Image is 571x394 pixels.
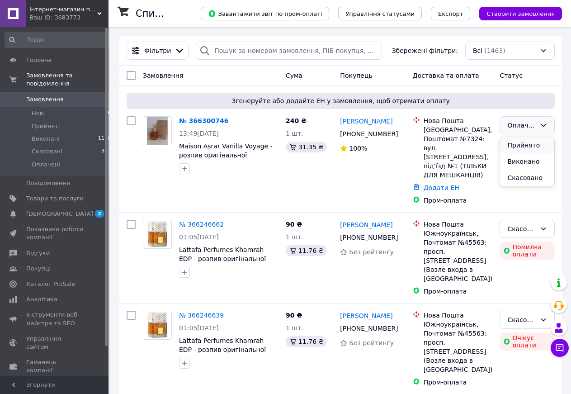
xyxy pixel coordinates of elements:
span: Без рейтингу [349,248,394,256]
button: Чат з покупцем [551,339,569,357]
span: 1 [108,122,111,130]
span: Виконані [32,135,60,143]
span: Показники роботи компанії [26,225,84,242]
div: 11.76 ₴ [286,245,327,256]
span: Доставка та оплата [413,72,479,79]
a: [PERSON_NAME] [340,117,392,126]
span: 1118 [98,135,111,143]
span: 0 [108,109,111,118]
div: Пром-оплата [424,287,493,296]
div: Нова Пошта [424,116,493,125]
span: 1 [108,161,111,169]
div: [PHONE_NUMBER] [338,128,398,140]
a: Lattafa Perfumes Khamrah EDP - розпив оригінальної парфумерії [179,337,266,362]
div: Помилка оплати [500,242,555,260]
span: Головна [26,56,52,64]
h1: Список замовлень [136,8,227,19]
span: Нові [32,109,45,118]
span: Статус [500,72,523,79]
a: Фото товару [143,220,172,249]
div: Южноукраїнськ, Почтомат №45563: просп. [STREET_ADDRESS] (Возле входа в [GEOGRAPHIC_DATA]) [424,229,493,283]
div: [PHONE_NUMBER] [338,231,398,244]
span: (1463) [484,47,505,54]
a: Фото товару [143,116,172,145]
li: Прийнято [500,137,554,153]
button: Експорт [431,7,471,20]
span: Збережені фільтри: [392,46,458,55]
span: Скасовані [32,147,62,156]
button: Управління статусами [338,7,422,20]
a: Maison Asrar Vanilla Voyage - розпив оригінальної парфумерії 8 мл [179,142,273,168]
span: Управління статусами [345,10,415,17]
span: Cума [286,72,302,79]
a: Додати ЕН [424,184,459,191]
span: 100% [349,145,367,152]
a: [PERSON_NAME] [340,311,392,320]
span: Відгуки [26,249,50,257]
span: Гаманець компанії [26,358,84,375]
img: Фото товару [147,220,168,248]
li: Виконано [500,153,554,170]
span: Прийняті [32,122,60,130]
span: Покупець [340,72,372,79]
span: Згенеруйте або додайте ЕН у замовлення, щоб отримати оплату [130,96,551,105]
div: Нова Пошта [424,220,493,229]
span: [DEMOGRAPHIC_DATA] [26,210,93,218]
div: [GEOGRAPHIC_DATA], Поштомат №7324: вул. [STREET_ADDRESS], під’їзд №1 (ТІЛЬКИ ДЛЯ МЕШКАНЦІВ) [424,125,493,180]
span: Управління сайтом [26,335,84,351]
a: № 366246639 [179,312,224,319]
span: Замовлення [143,72,183,79]
a: Фото товару [143,311,172,340]
span: 13:49[DATE] [179,130,219,137]
button: Завантажити звіт по пром-оплаті [201,7,329,20]
span: Без рейтингу [349,339,394,347]
input: Пошук за номером замовлення, ПІБ покупця, номером телефону, Email, номером накладної [196,42,382,60]
div: 31.35 ₴ [286,142,327,152]
span: 343 [101,147,111,156]
span: 01:05[DATE] [179,233,219,241]
div: Очікує оплати [500,332,555,351]
input: Пошук [5,32,112,48]
img: Фото товару [147,311,168,339]
span: Повідомлення [26,179,70,187]
span: 1 шт. [286,233,303,241]
a: [PERSON_NAME] [340,220,392,229]
div: Южноукраїнськ, Почтомат №45563: просп. [STREET_ADDRESS] (Возле входа в [GEOGRAPHIC_DATA]) [424,320,493,374]
div: Пром-оплата [424,196,493,205]
span: Фільтри [144,46,171,55]
button: Створити замовлення [479,7,562,20]
span: 240 ₴ [286,117,307,124]
span: 1 шт. [286,324,303,332]
span: Покупці [26,265,51,273]
span: Оплачені [32,161,60,169]
div: Скасовано [507,224,536,234]
span: Експорт [438,10,463,17]
span: Каталог ProSale [26,280,75,288]
a: Створити замовлення [470,9,562,17]
div: Ваш ID: 3683773 [29,14,109,22]
span: Створити замовлення [486,10,555,17]
span: 2 [95,210,104,218]
span: 90 ₴ [286,221,302,228]
span: Товари та послуги [26,195,84,203]
li: Скасовано [500,170,554,186]
span: Інтернет-магазин парфумів та відливантів "valegrim" [29,5,97,14]
span: Замовлення та повідомлення [26,71,109,88]
div: Пром-оплата [424,378,493,387]
span: Замовлення [26,95,64,104]
div: 11.76 ₴ [286,336,327,347]
div: Нова Пошта [424,311,493,320]
span: Інструменти веб-майстра та SEO [26,311,84,327]
a: Lattafa Perfumes Khamrah EDP - розпив оригінальної парфумерії [179,246,266,271]
span: 1 шт. [286,130,303,137]
span: Завантажити звіт по пром-оплаті [208,9,322,18]
span: Аналітика [26,295,57,304]
span: Всі [473,46,482,55]
img: Фото товару [147,117,168,145]
div: Скасовано [507,315,536,325]
span: 90 ₴ [286,312,302,319]
span: 01:05[DATE] [179,324,219,332]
